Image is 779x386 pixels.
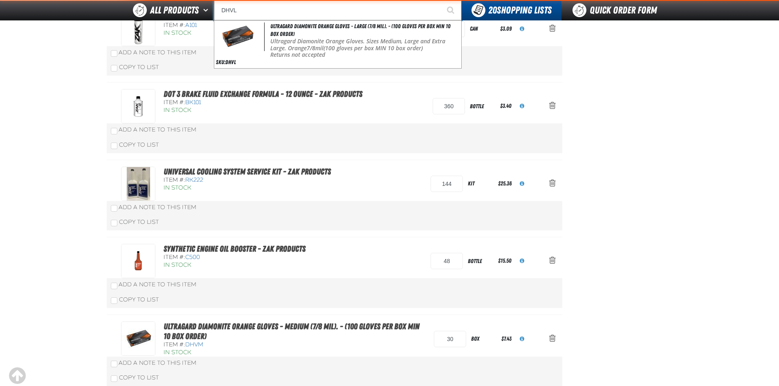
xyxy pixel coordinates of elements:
span: Ultragard Diamonite Orange Gloves - Large (7/8 mil). - (100 gloves per box MIN 10 box order) [270,23,451,37]
button: View All Prices for BK101 [513,97,531,115]
label: Copy To List [111,374,159,381]
div: can [465,20,498,38]
button: Action Remove Brake Parts Cleaner - ZAK Products from 1021 [543,20,562,38]
button: View All Prices for RK222 [513,175,531,193]
strong: 7/8mil [307,44,323,52]
div: Item #: [164,341,426,349]
input: Copy To List [111,143,117,149]
input: Product Quantity [433,98,465,114]
div: In Stock [164,184,331,192]
span: $25.36 [498,180,512,187]
span: DHVM [185,341,203,348]
input: Copy To List [111,375,117,382]
p: Ultragard Diamonite Orange Gloves. Sizes Medium, Large and Extra Large. Orange (100 gloves per bo... [270,38,460,52]
div: In Stock [164,107,362,114]
input: Add a Note to This Item [111,128,117,134]
button: Action Remove Ultragard Diamonite Orange Gloves - Medium (7/8 mil). - (100 gloves per box MIN 10 ... [543,330,562,348]
span: All Products [150,3,199,18]
label: Copy To List [111,141,159,148]
span: A101 [185,22,197,29]
span: $7.43 [501,335,512,342]
button: Action Remove DOT 3 Brake Fluid Exchange Formula - 12 Ounce - ZAK Products from 1021 [543,97,562,115]
input: Add a Note to This Item [111,205,117,212]
span: C500 [185,254,200,261]
div: kit [463,174,496,193]
div: Item #: [164,176,331,184]
div: Item #: [164,254,318,261]
span: Add a Note to This Item [119,126,196,133]
b: Returns not accepted [270,51,325,58]
div: Item #: [164,22,318,29]
input: Product Quantity [431,176,463,192]
img: 65393d6f8c8f2796630465-DHV-3D-box.jpg [216,25,258,49]
label: Copy To List [111,219,159,225]
div: bottle [465,97,498,116]
a: Synthetic Engine Oil Booster - ZAK Products [164,244,305,254]
span: SKU:DHVL [216,59,236,65]
div: bottle [463,252,496,270]
button: View All Prices for DHVM [513,330,531,348]
span: RK222 [185,176,203,183]
span: Add a Note to This Item [119,281,196,288]
div: box [466,330,500,348]
button: View All Prices for A101 [513,20,531,38]
button: View All Prices for C500 [513,252,531,270]
a: Universal Cooling System Service Kit - ZAK Products [164,167,331,176]
span: Add a Note to This Item [119,204,196,211]
input: Copy To List [111,297,117,304]
a: Ultragard Diamonite Orange Gloves - Medium (7/8 mil). - (100 gloves per box MIN 10 box order) [164,321,420,341]
span: Shopping Lists [488,4,552,16]
span: Add a Note to This Item [119,49,196,56]
div: In Stock [164,29,318,37]
div: In Stock [164,261,318,269]
input: Add a Note to This Item [111,50,117,57]
input: Add a Note to This Item [111,361,117,367]
input: Product Quantity [434,331,466,347]
button: Action Remove Universal Cooling System Service Kit - ZAK Products from 1021 [543,175,562,193]
span: Add a Note to This Item [119,359,196,366]
strong: 20 [488,4,497,16]
span: $15.50 [498,257,512,264]
input: Copy To List [111,220,117,226]
div: Item #: [164,99,362,107]
input: Product Quantity [431,253,463,269]
label: Copy To List [111,64,159,71]
div: Scroll to the top [8,367,26,385]
span: $3.40 [500,103,512,109]
a: DOT 3 Brake Fluid Exchange Formula - 12 Ounce - ZAK Products [164,89,362,99]
span: BK101 [185,99,201,106]
div: In Stock [164,349,426,357]
input: Add a Note to This Item [111,283,117,289]
label: Copy To List [111,296,159,303]
span: $3.09 [500,25,512,32]
button: Action Remove Synthetic Engine Oil Booster - ZAK Products from 1021 [543,252,562,270]
input: Copy To List [111,65,117,71]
